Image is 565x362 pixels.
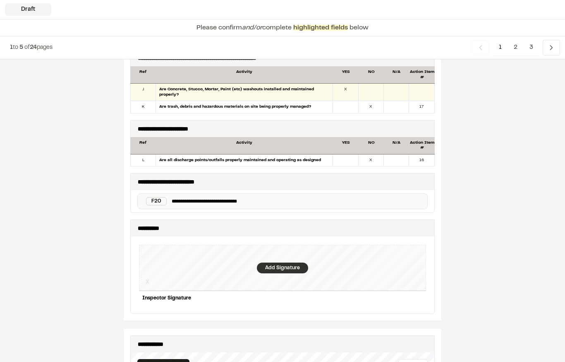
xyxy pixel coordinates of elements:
div: NO [359,70,384,80]
div: Are Concrete, Stucco, Mortar, Paint (etc) washouts installed and maintained properly? [156,84,333,101]
div: Are trash, debris and hazardous materials on site being properly managed? [156,101,333,113]
span: 2 [508,40,524,56]
div: Action Item # [409,140,435,151]
span: 3 [523,40,539,56]
div: Inspector Signature [139,291,426,305]
div: NO [359,140,384,151]
div: N/A [384,70,409,80]
div: L [131,154,156,167]
div: X [359,101,384,113]
div: F20 [146,197,167,205]
div: Are all discharge points/outfalls properly maintained and operating as designed [156,154,333,167]
div: N/A [384,140,409,151]
div: Ref [130,70,156,80]
nav: Navigation [472,40,560,56]
span: highlighted fields [293,25,348,31]
div: X [333,84,358,101]
div: YES [333,140,359,151]
div: Action Item # [409,70,435,80]
div: YES [333,70,359,80]
span: 1 [10,45,13,50]
p: Please confirm complete below [196,23,369,33]
p: to of pages [10,43,53,52]
span: and/or [242,25,262,31]
div: Ref [130,140,156,151]
div: X [359,154,384,167]
div: K [131,101,156,113]
div: J [131,84,156,101]
span: 24 [30,45,37,50]
div: Activity [156,140,333,151]
span: 5 [19,45,23,50]
div: Draft [5,3,51,16]
div: Activity [156,70,333,80]
div: 16 [409,154,434,167]
span: 1 [493,40,508,56]
div: Add Signature [257,263,308,273]
div: 17 [409,101,434,113]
